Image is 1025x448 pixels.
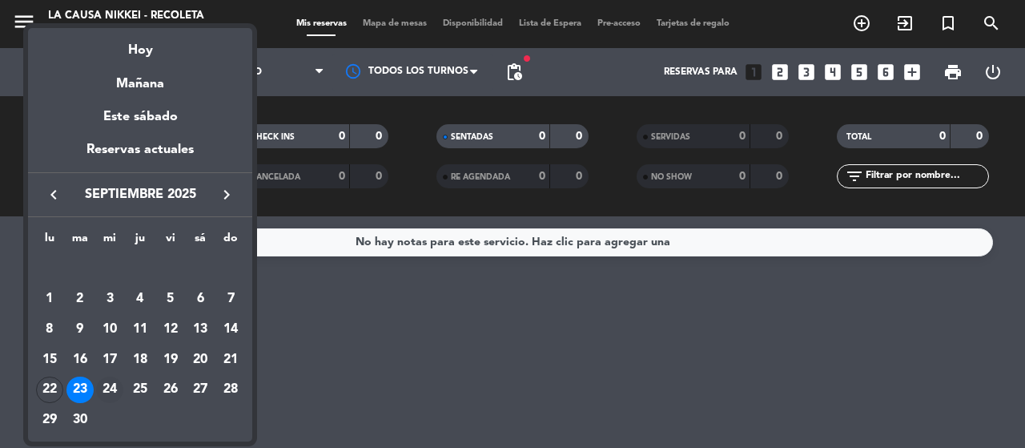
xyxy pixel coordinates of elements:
[65,229,95,254] th: martes
[44,185,63,204] i: keyboard_arrow_left
[212,184,241,205] button: keyboard_arrow_right
[127,346,154,373] div: 18
[36,285,63,313] div: 1
[155,375,186,406] td: 26 de septiembre de 2025
[127,285,154,313] div: 4
[28,139,252,172] div: Reservas actuales
[186,229,216,254] th: sábado
[39,184,68,205] button: keyboard_arrow_left
[187,377,214,404] div: 27
[215,375,246,406] td: 28 de septiembre de 2025
[96,346,123,373] div: 17
[94,345,125,375] td: 17 de septiembre de 2025
[28,95,252,139] div: Este sábado
[65,375,95,406] td: 23 de septiembre de 2025
[217,316,244,343] div: 14
[66,377,94,404] div: 23
[155,314,186,345] td: 12 de septiembre de 2025
[96,316,123,343] div: 10
[66,346,94,373] div: 16
[125,229,155,254] th: jueves
[68,184,212,205] span: septiembre 2025
[157,285,184,313] div: 5
[157,377,184,404] div: 26
[94,375,125,406] td: 24 de septiembre de 2025
[217,346,244,373] div: 21
[34,405,65,435] td: 29 de septiembre de 2025
[155,229,186,254] th: viernes
[215,345,246,375] td: 21 de septiembre de 2025
[34,229,65,254] th: lunes
[215,285,246,315] td: 7 de septiembre de 2025
[125,285,155,315] td: 4 de septiembre de 2025
[125,345,155,375] td: 18 de septiembre de 2025
[215,229,246,254] th: domingo
[66,316,94,343] div: 9
[36,377,63,404] div: 22
[66,285,94,313] div: 2
[36,316,63,343] div: 8
[94,229,125,254] th: miércoles
[127,316,154,343] div: 11
[186,285,216,315] td: 6 de septiembre de 2025
[217,377,244,404] div: 28
[157,346,184,373] div: 19
[94,285,125,315] td: 3 de septiembre de 2025
[125,375,155,406] td: 25 de septiembre de 2025
[28,62,252,95] div: Mañana
[187,285,214,313] div: 6
[186,375,216,406] td: 27 de septiembre de 2025
[215,314,246,345] td: 14 de septiembre de 2025
[36,406,63,434] div: 29
[34,285,65,315] td: 1 de septiembre de 2025
[94,314,125,345] td: 10 de septiembre de 2025
[34,375,65,406] td: 22 de septiembre de 2025
[157,316,184,343] div: 12
[127,377,154,404] div: 25
[96,285,123,313] div: 3
[65,405,95,435] td: 30 de septiembre de 2025
[155,285,186,315] td: 5 de septiembre de 2025
[186,345,216,375] td: 20 de septiembre de 2025
[155,345,186,375] td: 19 de septiembre de 2025
[65,285,95,315] td: 2 de septiembre de 2025
[186,314,216,345] td: 13 de septiembre de 2025
[187,346,214,373] div: 20
[187,316,214,343] div: 13
[66,406,94,434] div: 30
[36,346,63,373] div: 15
[28,28,252,61] div: Hoy
[65,314,95,345] td: 9 de septiembre de 2025
[34,314,65,345] td: 8 de septiembre de 2025
[217,285,244,313] div: 7
[65,345,95,375] td: 16 de septiembre de 2025
[125,314,155,345] td: 11 de septiembre de 2025
[217,185,236,204] i: keyboard_arrow_right
[34,254,246,285] td: SEP.
[96,377,123,404] div: 24
[34,345,65,375] td: 15 de septiembre de 2025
